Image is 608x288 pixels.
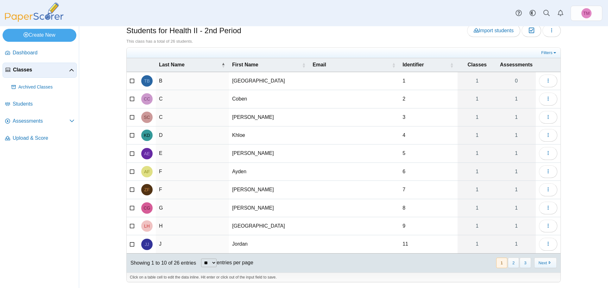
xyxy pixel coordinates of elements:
button: 3 [520,258,531,268]
a: 0 [497,72,536,90]
label: entries per page [217,260,253,265]
a: 1 [497,181,536,199]
a: 1 [458,90,497,108]
div: Click on a table cell to edit the data inline. Hit enter or click out of the input field to save. [127,273,560,282]
td: H [156,217,229,235]
span: Classes [467,62,487,67]
span: Ayden F [144,169,150,174]
td: [PERSON_NAME] [229,108,309,126]
a: 1 [458,163,497,181]
span: Khloe D [144,133,150,138]
td: F [156,181,229,199]
a: 1 [497,199,536,217]
span: Zander F [144,187,149,192]
td: 11 [399,235,457,253]
td: G [156,199,229,217]
a: 1 [458,126,497,144]
td: B [156,72,229,90]
span: Upload & Score [13,135,74,142]
td: Jordan [229,235,309,253]
span: Adelle E [144,151,150,156]
span: Coben C [144,97,150,101]
td: C [156,108,229,126]
span: Jordan J [145,242,149,247]
a: Alerts [554,6,567,20]
td: E [156,144,229,162]
span: Shanley C [144,115,150,119]
span: Identifier : Activate to sort [450,58,454,71]
a: 1 [458,181,497,199]
h1: Students for Health II - 2nd Period [126,25,241,36]
a: 1 [458,144,497,162]
td: Coben [229,90,309,108]
td: D [156,126,229,144]
img: PaperScorer [3,3,66,22]
a: 1 [497,235,536,253]
a: 1 [497,126,536,144]
span: Trenton B [144,79,150,83]
a: 1 [497,108,536,126]
a: 1 [458,199,497,217]
a: PaperScorer [3,17,66,23]
td: [PERSON_NAME] [229,199,309,217]
span: Email [313,62,326,67]
a: Classes [3,63,77,78]
td: [PERSON_NAME] [229,181,309,199]
td: J [156,235,229,253]
td: 3 [399,108,457,126]
a: 1 [497,144,536,162]
nav: pagination [496,258,557,268]
a: 1 [458,217,497,235]
a: 1 [497,163,536,181]
span: London H [144,224,150,228]
td: 2 [399,90,457,108]
span: Dashboard [13,49,74,56]
a: Students [3,97,77,112]
span: Classes [13,66,69,73]
span: Last Name : Activate to invert sorting [221,58,225,71]
a: 1 [458,235,497,253]
span: Archived Classes [18,84,74,90]
button: Next [534,258,557,268]
td: F [156,163,229,181]
span: Colin G [144,206,150,210]
div: This class has a total of 26 students. [126,39,561,44]
a: Assessments [3,114,77,129]
span: First Name : Activate to sort [302,58,306,71]
td: 9 [399,217,457,235]
span: Email : Activate to sort [392,58,396,71]
td: 8 [399,199,457,217]
span: First Name [232,62,258,67]
td: C [156,90,229,108]
div: Showing 1 to 10 of 26 entries [127,254,196,273]
span: Travis McFarland [583,11,590,15]
td: [PERSON_NAME] [229,144,309,162]
span: Travis McFarland [581,8,592,18]
td: 4 [399,126,457,144]
td: 6 [399,163,457,181]
td: 7 [399,181,457,199]
a: 1 [497,217,536,235]
a: Import students [467,24,520,37]
button: 1 [496,258,507,268]
td: Ayden [229,163,309,181]
span: Import students [474,28,514,33]
button: 2 [508,258,519,268]
a: 1 [458,72,497,90]
a: 1 [497,90,536,108]
span: Identifier [402,62,424,67]
span: Assessments [13,118,69,125]
a: Create New [3,29,76,41]
a: Upload & Score [3,131,77,146]
span: Last Name [159,62,185,67]
a: Dashboard [3,46,77,61]
a: Filters [540,50,559,56]
td: 5 [399,144,457,162]
td: Khloe [229,126,309,144]
a: 1 [458,108,497,126]
td: [GEOGRAPHIC_DATA] [229,72,309,90]
td: 1 [399,72,457,90]
span: Assessments [500,62,533,67]
span: Students [13,101,74,107]
a: Travis McFarland [571,6,602,21]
